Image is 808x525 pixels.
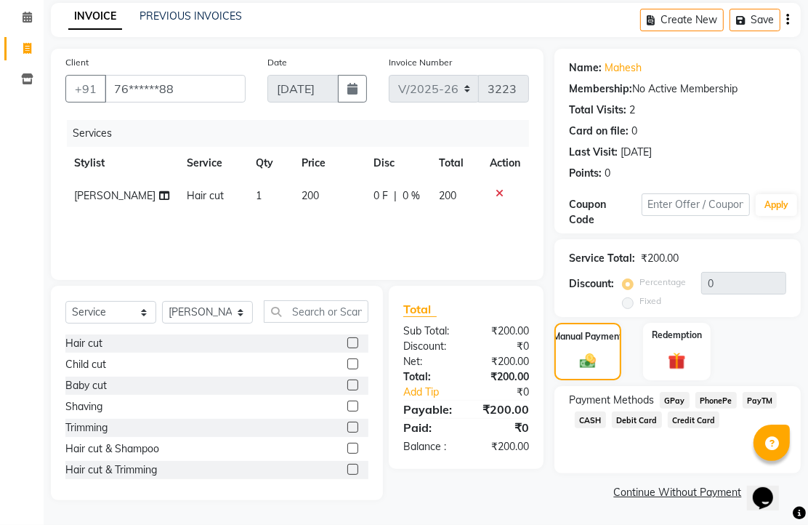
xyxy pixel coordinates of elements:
span: Total [403,302,437,317]
span: 200 [439,189,456,202]
button: Apply [756,194,797,216]
div: Membership: [569,81,632,97]
th: Qty [247,147,293,180]
label: Client [65,56,89,69]
div: ₹0 [466,339,541,354]
span: Credit Card [668,412,720,428]
div: Discount: [392,339,466,354]
a: INVOICE [68,4,122,30]
span: Payment Methods [569,393,654,408]
div: Sub Total: [392,324,466,339]
div: Trimming [65,420,108,436]
div: Discount: [569,276,614,292]
div: Child cut [65,357,106,372]
div: ₹200.00 [466,439,541,454]
label: Date [267,56,287,69]
label: Redemption [652,329,702,342]
div: 0 [605,166,610,181]
div: Card on file: [569,124,629,139]
span: Debit Card [612,412,662,428]
div: Services [67,120,540,147]
span: | [394,188,397,204]
span: CASH [575,412,606,428]
div: No Active Membership [569,81,786,97]
div: Points: [569,166,602,181]
label: Invoice Number [389,56,452,69]
div: Paid: [392,419,466,436]
div: Service Total: [569,251,635,266]
button: +91 [65,75,106,103]
span: PayTM [743,392,777,409]
div: Name: [569,60,602,76]
img: _cash.svg [575,352,601,371]
th: Price [294,147,365,180]
div: Hair cut & Shampoo [65,441,159,457]
div: 0 [631,124,637,139]
a: Add Tip [392,385,478,400]
span: 0 F [373,188,388,204]
div: Coupon Code [569,197,642,228]
input: Search or Scan [264,300,368,323]
label: Fixed [639,294,661,308]
div: Hair cut [65,336,102,351]
span: Hair cut [187,189,224,202]
div: 2 [629,103,635,118]
div: [DATE] [621,145,652,160]
iframe: chat widget [747,467,793,510]
img: _gift.svg [663,350,691,372]
div: ₹200.00 [641,251,679,266]
span: PhonePe [695,392,737,409]
div: Baby cut [65,378,107,393]
div: Total Visits: [569,103,626,118]
div: ₹0 [466,419,541,436]
a: PREVIOUS INVOICES [140,9,242,23]
th: Service [178,147,248,180]
span: GPay [660,392,690,409]
div: Shaving [65,399,102,414]
div: ₹200.00 [466,354,541,369]
label: Percentage [639,276,686,289]
div: Hair cut & Trimming [65,462,157,478]
div: Balance : [392,439,466,454]
div: Net: [392,354,466,369]
div: ₹200.00 [466,369,541,385]
div: Total: [392,369,466,385]
a: Mahesh [605,60,642,76]
div: Last Visit: [569,145,618,160]
span: [PERSON_NAME] [74,189,155,202]
label: Manual Payment [553,330,623,343]
input: Search by Name/Mobile/Email/Code [105,75,246,103]
div: ₹200.00 [466,324,541,339]
th: Action [481,147,529,180]
span: 0 % [403,188,420,204]
span: 200 [302,189,320,202]
div: ₹200.00 [466,401,541,418]
div: Payable: [392,401,466,418]
div: ₹0 [478,385,540,400]
button: Save [730,9,780,31]
a: Continue Without Payment [557,485,798,500]
th: Disc [365,147,429,180]
span: 1 [256,189,262,202]
th: Stylist [65,147,178,180]
input: Enter Offer / Coupon Code [642,193,751,216]
th: Total [430,147,481,180]
button: Create New [640,9,724,31]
